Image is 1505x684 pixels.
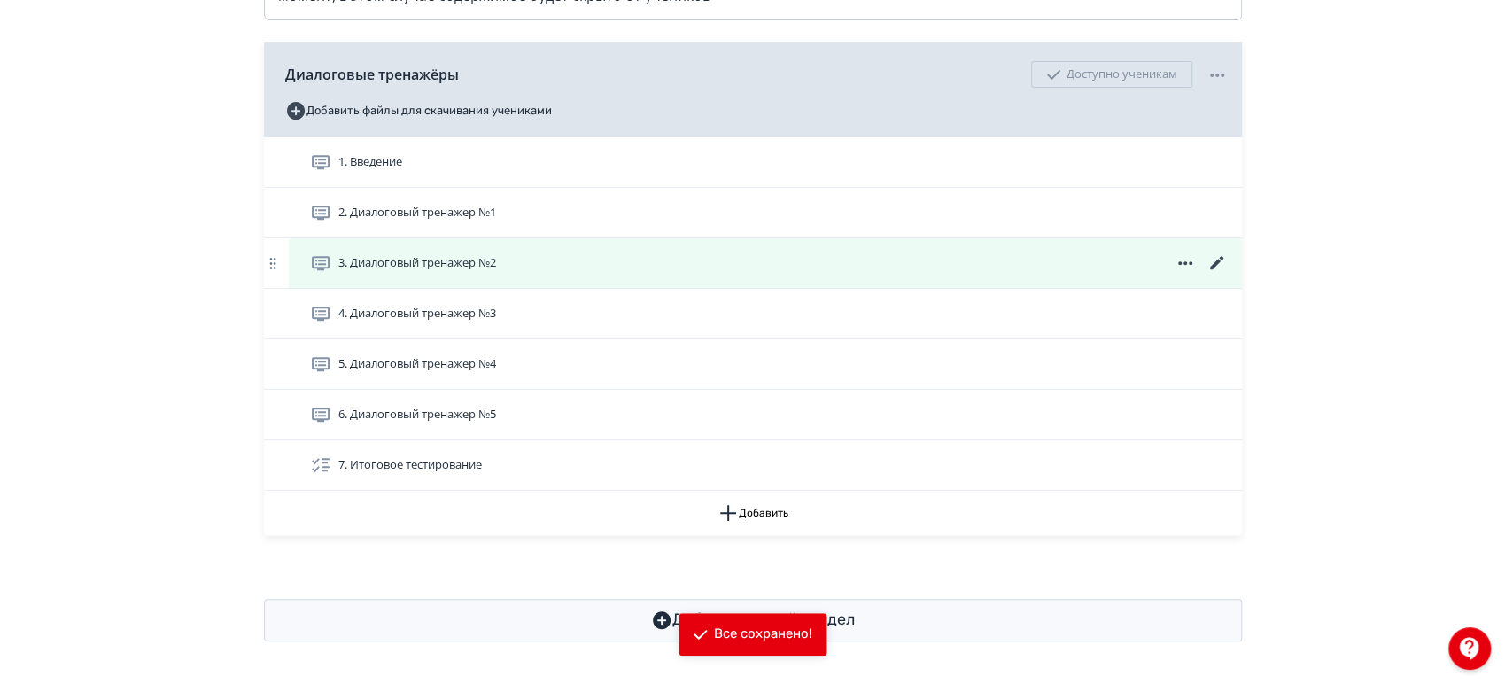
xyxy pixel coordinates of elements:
span: 7. Итоговое тестирование [338,456,482,474]
button: Добавить [264,491,1242,535]
div: 6. Диалоговый тренажер №5 [264,390,1242,440]
div: Доступно ученикам [1031,61,1192,88]
div: 4. Диалоговый тренажер №3 [264,289,1242,339]
span: 2. Диалоговый тренажер №1 [338,204,496,222]
div: Все сохранено! [714,626,812,643]
button: Добавить файлы для скачивания учениками [285,97,552,125]
span: 4. Диалоговый тренажер №3 [338,305,496,323]
div: 1. Введение [264,137,1242,188]
div: 5. Диалоговый тренажер №4 [264,339,1242,390]
span: 3. Диалоговый тренажер №2 [338,254,496,272]
span: Диалоговые тренажёры [285,64,459,85]
span: 5. Диалоговый тренажер №4 [338,355,496,373]
button: Добавить новый раздел [264,599,1242,641]
span: 6. Диалоговый тренажер №5 [338,406,496,424]
span: 1. Введение [338,153,402,171]
div: 2. Диалоговый тренажер №1 [264,188,1242,238]
div: 7. Итоговое тестирование [264,440,1242,491]
div: 3. Диалоговый тренажер №2 [264,238,1242,289]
